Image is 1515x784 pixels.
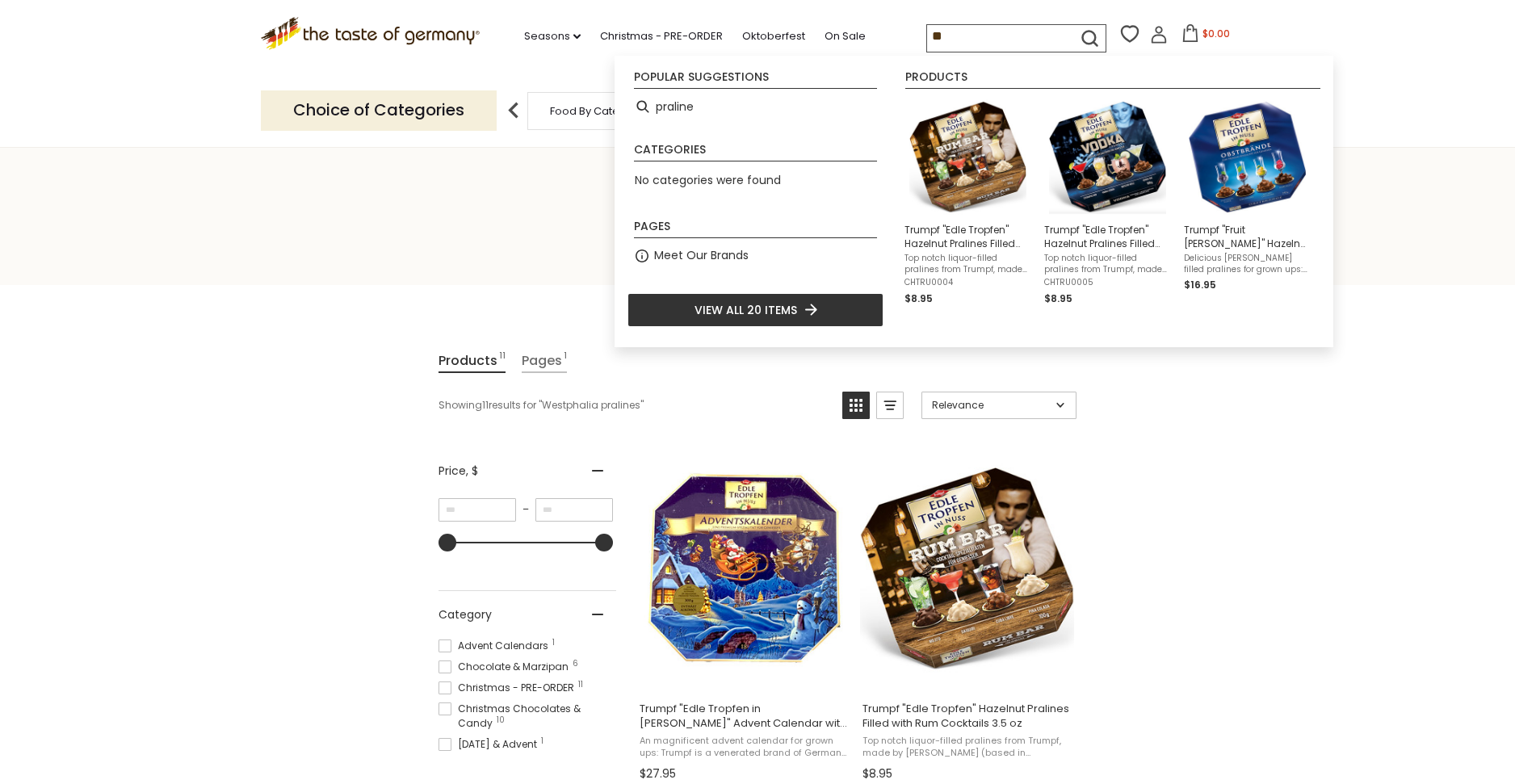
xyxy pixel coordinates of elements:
[627,241,883,270] li: Meet Our Brands
[862,702,1072,731] span: Trumpf "Edle Tropfen" Hazelnut Pralines Filled with Rum Cocktails 3.5 oz
[1177,92,1317,313] li: Trumpf "Fruit Brandy" Hazelnut Praline Assortment, Blue Pack,8.8 oz
[825,27,866,45] a: On Sale
[522,350,567,373] a: View Pages Tab
[573,660,578,668] span: 6
[466,463,478,479] span: , $
[742,27,805,45] a: Oktoberfest
[482,398,489,413] b: 11
[860,462,1074,676] img: Trumpf "Edle Tropfen" Hazelnut Pralines Filled with Rum Cocktails 3.5 oz
[1184,278,1216,291] span: $16.95
[921,392,1076,419] a: Sort options
[904,223,1031,250] span: Trumpf "Edle Tropfen" Hazelnut Pralines Filled with Rum Cocktails 3.5 oz
[1044,277,1171,288] span: CHTRU0005
[634,144,877,161] li: Categories
[564,350,567,371] span: 1
[842,392,870,419] a: View grid mode
[261,90,497,130] p: Choice of Categories
[904,277,1031,288] span: CHTRU0004
[550,105,644,117] a: Food By Category
[1044,99,1171,307] a: Trumpf "Edle Tropfen" Hazelnut Pralines Filled with Vodka Cocktails, 3.5 ozTop notch liquor-fille...
[1202,27,1230,40] span: $0.00
[695,301,797,319] span: View all 20 items
[634,71,877,89] li: Popular suggestions
[635,172,781,188] span: No categories were found
[904,291,933,305] span: $8.95
[516,502,535,517] span: –
[552,639,555,647] span: 1
[1184,223,1311,250] span: Trumpf "Fruit [PERSON_NAME]" Hazelnut Praline Assortment, Blue Pack,8.8 oz
[578,681,583,689] span: 11
[439,702,616,731] span: Christmas Chocolates & Candy
[1044,223,1171,250] span: Trumpf "Edle Tropfen" Hazelnut Pralines Filled with Vodka Cocktails, 3.5 oz
[654,246,749,265] a: Meet Our Brands
[439,737,542,752] span: [DATE] & Advent
[640,765,676,782] span: $27.95
[862,735,1072,760] span: Top notch liquor-filled pralines from Trumpf, made by [PERSON_NAME] (based in [GEOGRAPHIC_DATA], ...
[497,716,505,724] span: 10
[439,392,830,419] div: Showing results for " "
[439,498,516,522] input: Minimum value
[634,220,877,238] li: Pages
[439,681,579,695] span: Christmas - PRE-ORDER
[862,765,892,782] span: $8.95
[640,735,849,760] span: An magnificent advent calendar for grown ups: Trumpf is a venerated brand of German [PERSON_NAME]...
[439,660,573,674] span: Chocolate & Marzipan
[439,463,478,480] span: Price
[524,27,581,45] a: Seasons
[535,498,613,522] input: Maximum value
[439,606,492,623] span: Category
[627,92,883,121] li: praline
[439,639,553,653] span: Advent Calendars
[932,398,1051,413] span: Relevance
[499,350,506,371] span: 11
[1171,24,1240,48] button: $0.00
[615,56,1333,346] div: Instant Search Results
[905,71,1320,89] li: Products
[904,253,1031,275] span: Top notch liquor-filled pralines from Trumpf, made by [PERSON_NAME] (based in [GEOGRAPHIC_DATA], ...
[1184,253,1311,275] span: Delicious [PERSON_NAME] filled pralines for grown ups: Trumpf is a venerated brand of German offe...
[876,392,904,419] a: View list mode
[640,702,849,731] span: Trumpf "Edle Tropfen in [PERSON_NAME]" Advent Calendar with [PERSON_NAME], 10.6 oz
[600,27,723,45] a: Christmas - PRE-ORDER
[497,94,530,127] img: previous arrow
[627,293,883,327] li: View all 20 items
[1044,253,1171,275] span: Top notch liquor-filled pralines from Trumpf, made by [PERSON_NAME] (based in [GEOGRAPHIC_DATA], ...
[1038,92,1177,313] li: Trumpf "Edle Tropfen" Hazelnut Pralines Filled with Vodka Cocktails, 3.5 oz
[1184,99,1311,307] a: Trumpf "Fruit [PERSON_NAME]" Hazelnut Praline Assortment, Blue Pack,8.8 ozDelicious [PERSON_NAME]...
[439,350,506,373] a: View Products Tab
[1044,291,1072,305] span: $8.95
[898,92,1038,313] li: Trumpf "Edle Tropfen" Hazelnut Pralines Filled with Rum Cocktails 3.5 oz
[541,737,543,745] span: 1
[904,99,1031,307] a: Trumpf "Edle Tropfen" Hazelnut Pralines Filled with Rum Cocktails 3.5 ozTop notch liquor-filled p...
[50,216,1465,253] h1: Search results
